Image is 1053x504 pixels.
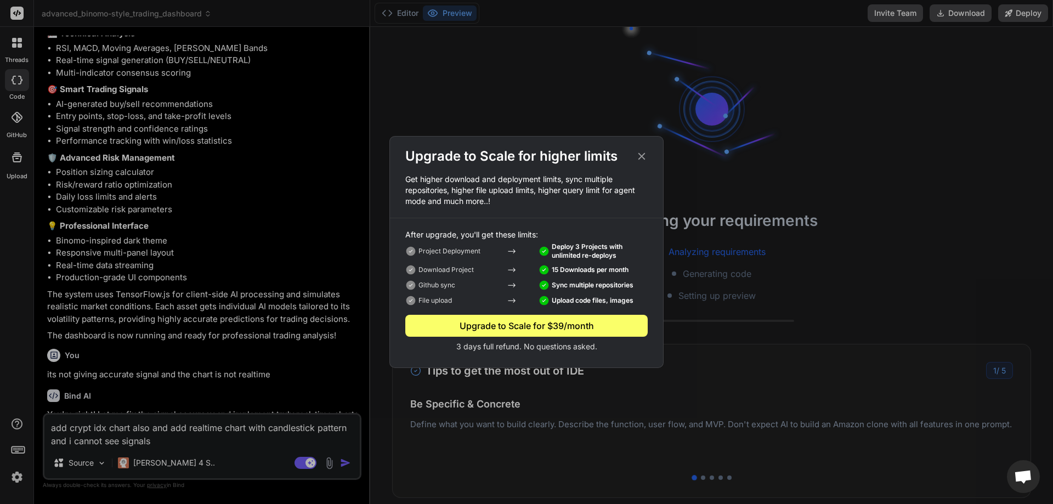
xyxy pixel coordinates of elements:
[405,315,648,337] button: Upgrade to Scale for $39/month
[552,265,629,274] p: 15 Downloads per month
[390,174,663,207] p: Get higher download and deployment limits, sync multiple repositories, higher file upload limits,...
[552,281,633,290] p: Sync multiple repositories
[552,296,633,305] p: Upload code files, images
[418,247,480,256] p: Project Deployment
[552,242,648,260] p: Deploy 3 Projects with unlimited re-deploys
[405,148,618,165] h2: Upgrade to Scale for higher limits
[418,265,474,274] p: Download Project
[418,281,455,290] p: Github sync
[1007,460,1040,493] a: Open chat
[405,229,648,240] p: After upgrade, you'll get these limits:
[405,319,648,332] div: Upgrade to Scale for $39/month
[418,296,452,305] p: File upload
[405,341,648,352] p: 3 days full refund. No questions asked.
